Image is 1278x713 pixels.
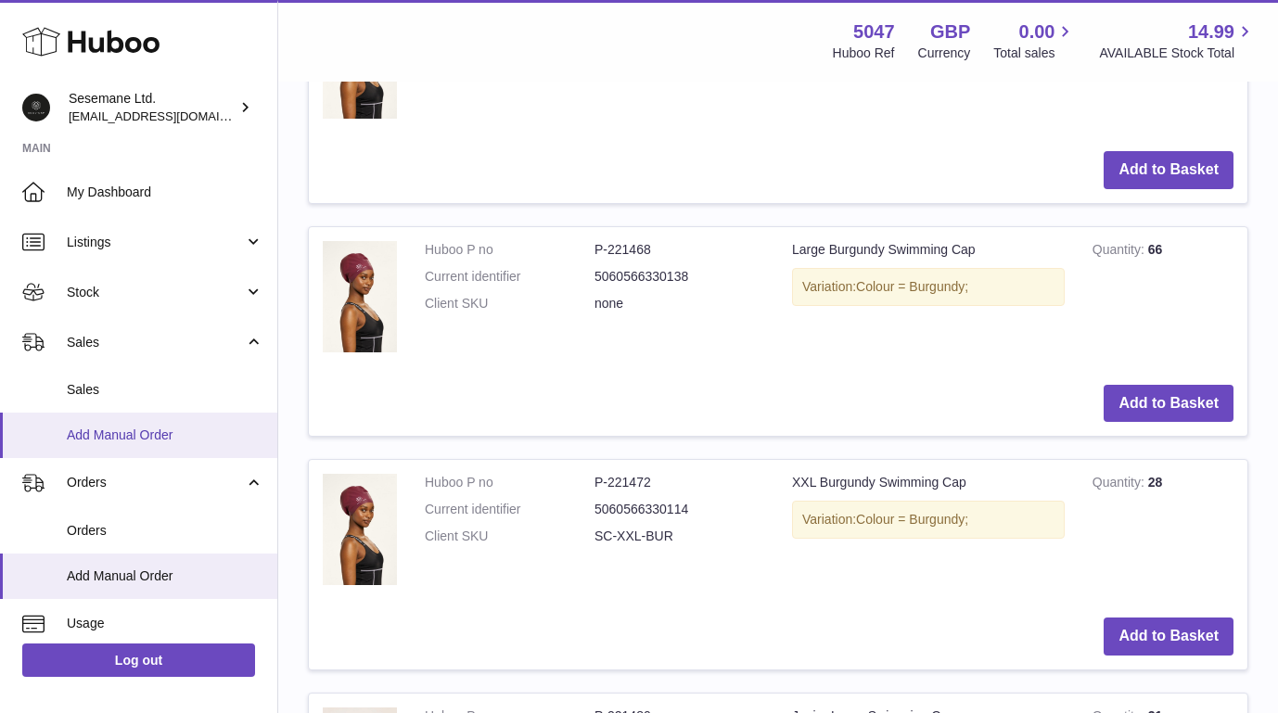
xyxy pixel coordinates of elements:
[792,268,1065,306] div: Variation:
[856,279,968,294] span: Colour = Burgundy;
[67,522,263,540] span: Orders
[323,241,397,352] img: Large Burgundy Swimming Cap
[594,295,764,312] dd: none
[425,268,594,286] dt: Current identifier
[1099,19,1256,62] a: 14.99 AVAILABLE Stock Total
[1079,460,1247,604] td: 28
[1104,618,1233,656] button: Add to Basket
[778,460,1079,604] td: XXL Burgundy Swimming Cap
[594,528,764,545] dd: SC-XXL-BUR
[425,241,594,259] dt: Huboo P no
[1099,45,1256,62] span: AVAILABLE Stock Total
[67,567,263,585] span: Add Manual Order
[1019,19,1055,45] span: 0.00
[67,615,263,632] span: Usage
[67,474,244,491] span: Orders
[918,45,971,62] div: Currency
[1104,385,1233,423] button: Add to Basket
[67,234,244,251] span: Listings
[778,227,1079,371] td: Large Burgundy Swimming Cap
[425,501,594,518] dt: Current identifier
[67,427,263,444] span: Add Manual Order
[67,334,244,351] span: Sales
[930,19,970,45] strong: GBP
[993,45,1076,62] span: Total sales
[1093,475,1148,494] strong: Quantity
[67,284,244,301] span: Stock
[323,474,397,585] img: XXL Burgundy Swimming Cap
[853,19,895,45] strong: 5047
[1104,151,1233,189] button: Add to Basket
[993,19,1076,62] a: 0.00 Total sales
[22,643,255,677] a: Log out
[425,474,594,491] dt: Huboo P no
[594,241,764,259] dd: P-221468
[594,474,764,491] dd: P-221472
[425,295,594,312] dt: Client SKU
[67,184,263,201] span: My Dashboard
[833,45,895,62] div: Huboo Ref
[425,528,594,545] dt: Client SKU
[594,268,764,286] dd: 5060566330138
[69,108,273,123] span: [EMAIL_ADDRESS][DOMAIN_NAME]
[22,94,50,121] img: info@soulcap.com
[1188,19,1234,45] span: 14.99
[69,90,236,125] div: Sesemane Ltd.
[67,381,263,399] span: Sales
[856,512,968,527] span: Colour = Burgundy;
[792,501,1065,539] div: Variation:
[594,501,764,518] dd: 5060566330114
[1093,242,1148,261] strong: Quantity
[1079,227,1247,371] td: 66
